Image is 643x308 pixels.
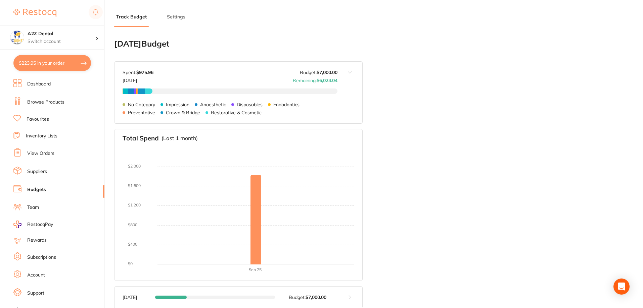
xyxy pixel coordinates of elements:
button: $223.95 in your order [13,55,91,71]
a: Browse Products [27,99,64,106]
strong: $7,000.00 [317,69,337,75]
h2: [DATE] Budget [114,39,363,49]
a: Support [27,290,44,297]
span: RestocqPay [27,221,53,228]
p: Spent: [123,70,153,75]
a: Inventory Lists [26,133,57,139]
strong: $7,000.00 [306,294,326,300]
button: Track Budget [114,14,149,20]
a: Favourites [27,116,49,123]
strong: $6,024.04 [317,77,337,83]
img: RestocqPay [13,221,21,228]
img: Restocq Logo [13,9,56,17]
p: Anaesthetic [200,102,226,107]
a: Rewards [27,237,47,244]
a: Budgets [27,186,46,193]
p: Crown & Bridge [166,110,200,115]
p: Endodontics [273,102,300,107]
p: [DATE] [123,75,153,83]
p: [DATE] [123,295,152,300]
p: Impression [166,102,189,107]
p: Switch account [28,38,95,45]
a: View Orders [27,150,54,157]
p: Restorative & Cosmetic [211,110,262,115]
a: Account [27,272,45,279]
button: Settings [165,14,187,20]
p: No Category [128,102,155,107]
a: Subscriptions [27,254,56,261]
p: Disposables [237,102,263,107]
a: Restocq Logo [13,5,56,20]
a: Suppliers [27,168,47,175]
h3: Total Spend [123,135,159,142]
p: Budget: [289,295,326,300]
p: Remaining: [293,75,337,83]
p: (Last 1 month) [162,135,198,141]
p: Budget: [300,70,337,75]
a: Team [27,204,39,211]
strong: $975.96 [136,69,153,75]
p: Preventative [128,110,155,115]
a: Dashboard [27,81,51,87]
a: RestocqPay [13,221,53,228]
div: Open Intercom Messenger [613,279,630,295]
img: A2Z Dental [10,31,24,44]
h4: A2Z Dental [28,30,95,37]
